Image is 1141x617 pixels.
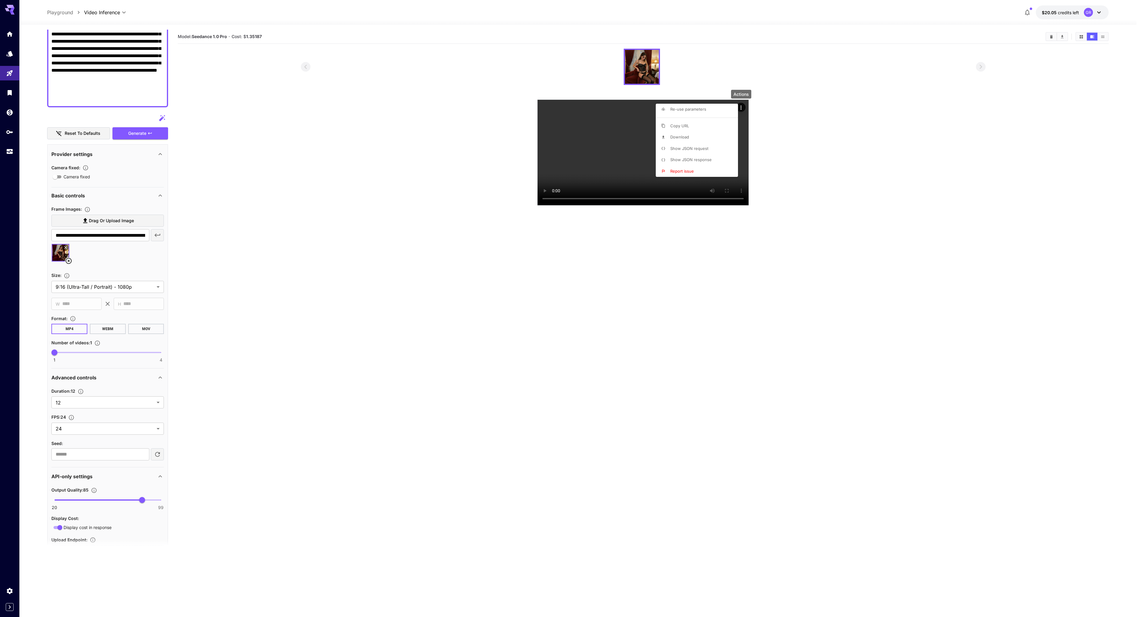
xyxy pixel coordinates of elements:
span: Show JSON request [670,146,708,151]
span: Show JSON response [670,157,712,162]
span: Re-use parameters [670,107,706,112]
div: Actions [731,90,751,99]
span: Download [670,135,689,139]
span: Copy URL [670,123,689,128]
span: Report issue [670,169,694,174]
